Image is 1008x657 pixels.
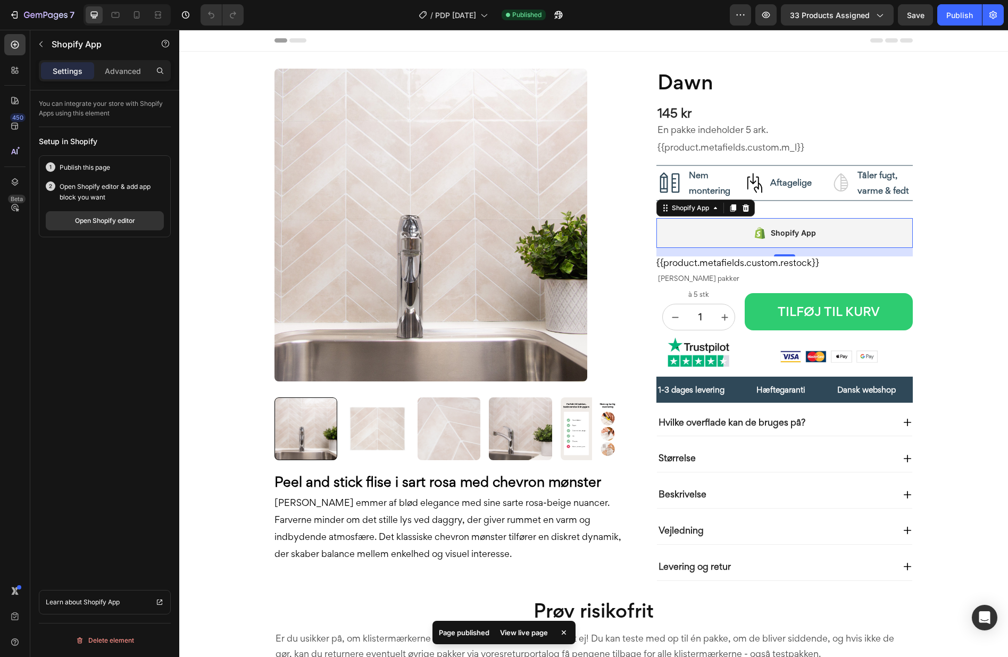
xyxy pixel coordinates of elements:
[39,136,171,147] div: Setup in Shopify
[95,568,734,594] h2: Prøv risikofrit
[626,321,647,334] img: Alt Image
[46,597,82,608] p: Learn about
[479,421,517,436] p: Størrelse
[790,10,870,21] span: 33 products assigned
[310,368,372,430] img: Dawn peel and stick flise som backsplash i bryggers
[435,10,476,21] span: PDP [DATE]
[479,529,552,545] p: Levering og retur
[381,368,444,430] img: Se hvilke overflader Stickoramic klistermærker hæfter på og hvordan du monterer dem.
[479,493,524,509] p: Vejledning
[60,162,110,173] p: Publish this page
[907,11,924,20] span: Save
[105,65,141,77] p: Advanced
[677,321,698,334] img: Alt Image
[972,605,997,630] div: Open Intercom Messenger
[4,4,79,26] button: 7
[479,457,527,472] p: Beskrivelse
[8,195,26,203] div: Beta
[479,386,626,398] span: Hvilke overflade kan de bruges på?
[439,627,489,638] p: Page published
[39,99,171,118] p: You can integrate your store with Shopify Apps using this element
[95,443,422,461] h2: Peel and stick flise i sart rosa med chevron mønster
[512,10,542,20] span: Published
[678,139,730,167] strong: Tåler fugt, varme & fedt
[52,38,142,51] p: Shopify App
[179,30,1008,657] iframe: Design area
[601,321,622,333] img: Alt Image
[477,74,626,92] div: 145 kr
[591,147,632,159] strong: Aftagelige
[484,275,509,300] button: decrement
[95,467,442,530] p: [PERSON_NAME] emmer af blød elegance med sine sarte rosa-beige nuancer. Farverne minder om det st...
[201,4,244,26] div: Undo/Redo
[53,65,82,77] p: Settings
[652,321,673,334] img: Alt Image
[75,216,135,226] div: Open Shopify editor
[477,39,734,66] h1: Dawn
[324,618,369,630] a: returportal
[592,197,637,210] div: Shopify App
[479,307,559,338] img: gempages_519857894661817378-80a1a130-ae4d-46c1-af10-d47f7f7621be.jpg
[533,275,559,300] button: increment
[70,9,74,21] p: 7
[479,354,545,365] span: 1-3 dages levering
[478,110,625,126] p: {{product.metafields.custom.m_l}}
[478,93,625,108] p: En pakke indeholder 5 ark.
[598,271,701,293] div: TILFØJ TIL KURV
[84,597,120,608] p: Shopify App
[937,4,982,26] button: Publish
[494,625,554,640] div: View live page
[39,590,171,614] a: Learn about Shopify App
[430,10,433,21] span: /
[946,10,973,21] div: Publish
[76,634,134,647] div: Delete element
[46,211,164,230] button: Open Shopify editor
[477,227,734,239] div: {{product.metafields.custom.restock}}
[509,275,533,300] input: quantity
[490,173,532,183] div: Shopify App
[60,181,164,203] p: Open Shopify editor & add app block you want
[39,632,171,649] button: Delete element
[577,354,626,365] span: Hæftegaranti
[510,139,551,167] strong: Nem montering
[10,113,26,122] div: 450
[479,244,560,270] span: [PERSON_NAME] pakker à 5 stk
[781,4,894,26] button: 33 products assigned
[565,263,734,301] button: TILFØJ TIL KURV
[96,601,732,632] p: Er du usikker på, om klistermærkerne bliver siddende på din væg? Frygt ej! Du kan teste med op ti...
[898,4,933,26] button: Save
[658,354,717,365] span: Dansk webshop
